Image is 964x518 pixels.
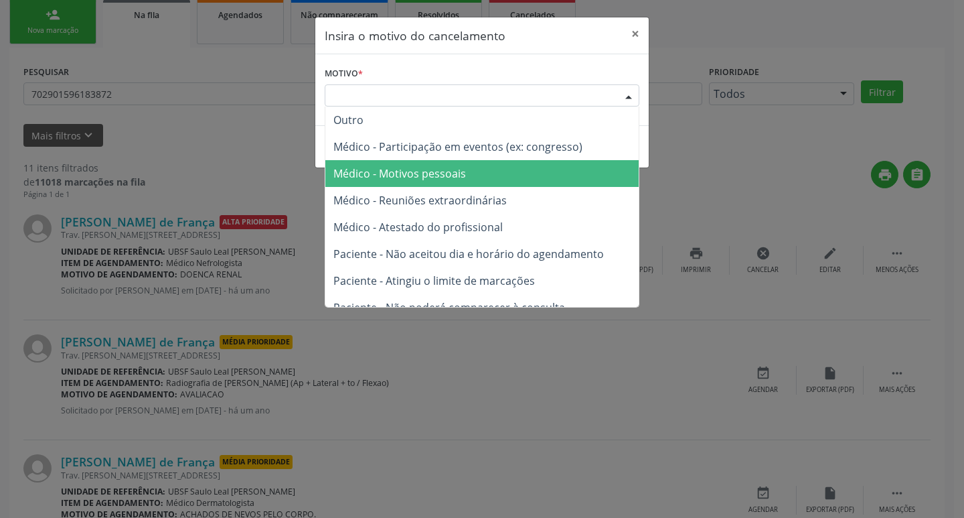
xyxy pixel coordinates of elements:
span: Paciente - Não poderá comparecer à consulta [333,300,565,315]
button: Close [622,17,649,50]
span: Outro [333,113,364,127]
span: Paciente - Não aceitou dia e horário do agendamento [333,247,604,261]
span: Médico - Motivos pessoais [333,166,466,181]
span: Médico - Atestado do profissional [333,220,503,235]
span: Médico - Reuniões extraordinárias [333,193,507,208]
span: Médico - Participação em eventos (ex: congresso) [333,139,582,154]
h5: Insira o motivo do cancelamento [325,27,505,44]
label: Motivo [325,64,363,84]
span: Paciente - Atingiu o limite de marcações [333,273,535,288]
